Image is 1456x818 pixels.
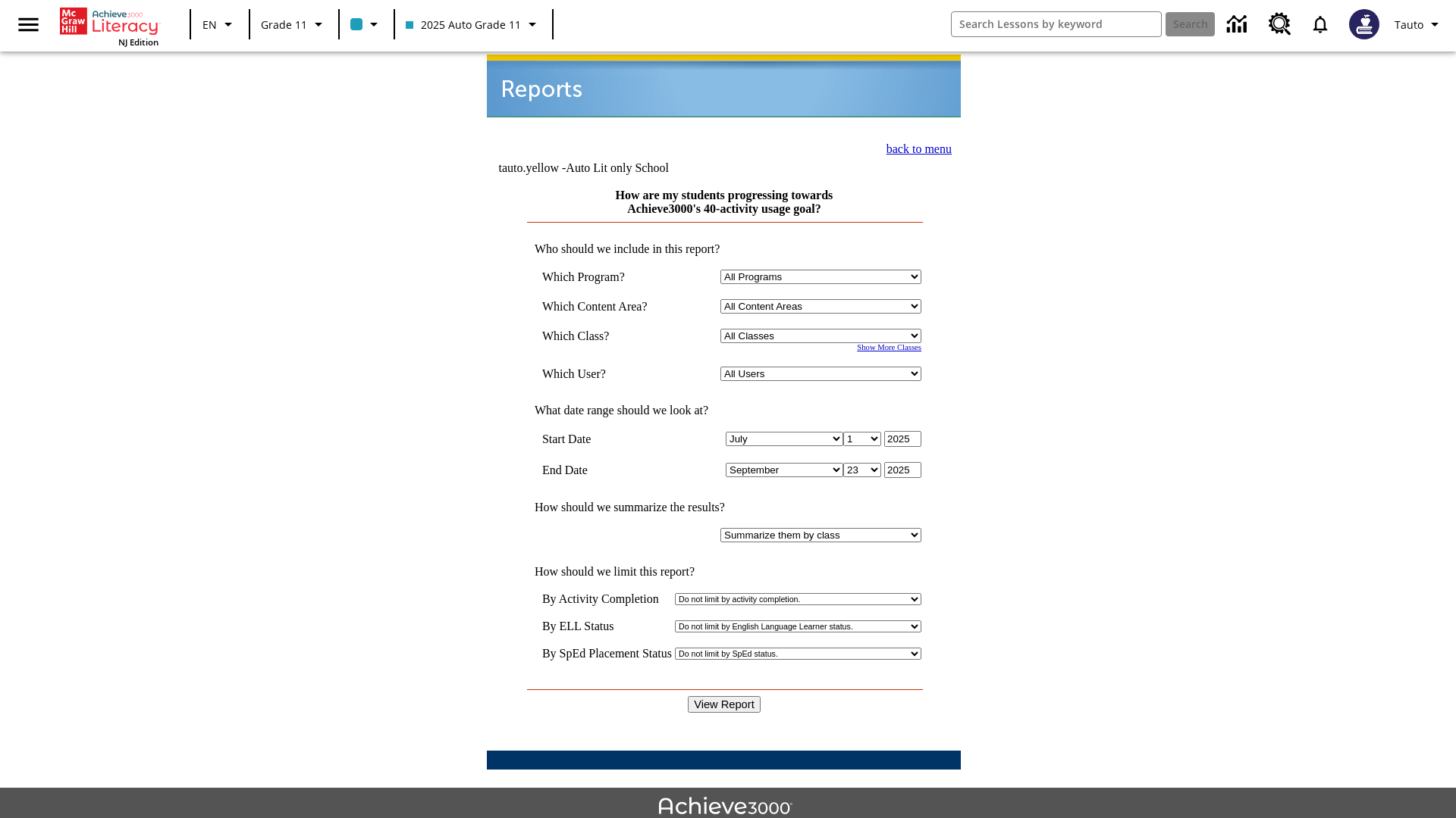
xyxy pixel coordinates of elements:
a: Resource Center, Will open in new tab [1260,4,1301,45]
td: Which Class? [542,329,670,343]
span: Tauto [1395,17,1423,33]
td: How should we limit this report? [527,565,921,579]
a: Data Center [1218,4,1260,45]
td: By Activity Completion [542,592,672,606]
td: What date range should we look at? [527,404,921,417]
td: Start Date [542,431,670,447]
div: Home [60,5,158,48]
td: Which User? [542,367,670,381]
span: EN [202,17,217,33]
td: By ELL Status [542,620,672,633]
td: By SpEd Placement Status [542,647,672,660]
a: Notifications [1301,5,1340,44]
img: Avatar [1349,9,1379,39]
button: Class: 2025 Auto Grade 11, Select your class [400,11,548,38]
input: View Report [688,696,761,713]
td: Which Program? [542,270,670,284]
nobr: Auto Lit only School [566,161,669,174]
span: 2025 Auto Grade 11 [406,17,521,33]
span: Grade 11 [261,17,307,33]
a: back to menu [886,142,952,155]
nobr: Which Content Area? [542,300,648,313]
a: How are my students progressing towards Achieve3000's 40-activity usage goal? [616,189,833,215]
button: Language: EN, Select a language [196,11,244,38]
a: Show More Classes [857,343,921,351]
input: search field [952,12,1161,36]
button: Select a new avatar [1340,5,1389,44]
span: NJ Edition [118,36,158,48]
button: Profile/Settings [1389,11,1450,38]
button: Class color is light blue. Change class color [344,11,389,38]
button: Grade: Grade 11, Select a grade [255,11,334,38]
td: Who should we include in this report? [527,242,921,256]
button: Open side menu [6,2,51,47]
td: End Date [542,462,670,478]
img: header [487,55,961,117]
td: How should we summarize the results? [527,501,921,514]
td: tauto.yellow - [498,161,777,175]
